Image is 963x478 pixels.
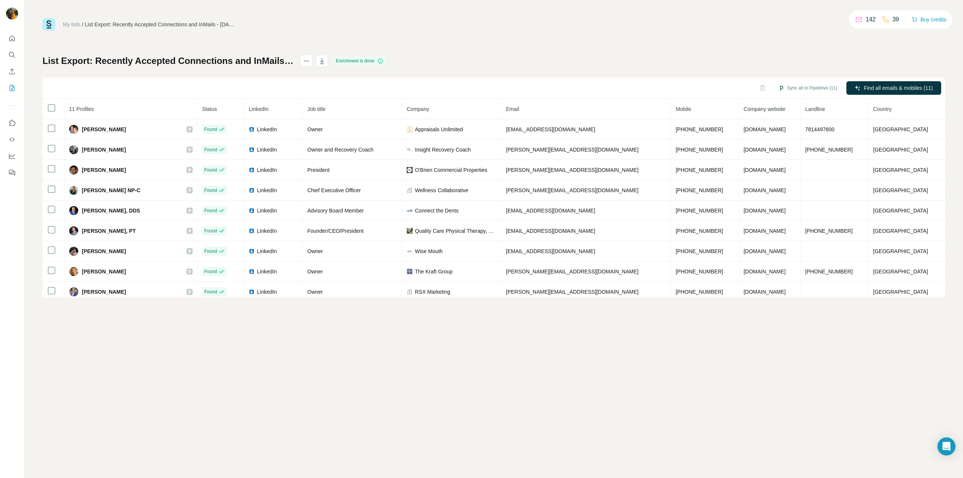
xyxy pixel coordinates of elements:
button: Quick start [6,32,18,45]
span: Email [506,106,519,112]
span: [PERSON_NAME] [82,247,126,255]
img: company-logo [407,147,413,153]
button: Sync all to Pipedrive (11) [773,82,843,94]
span: [DOMAIN_NAME] [744,289,786,295]
span: [DOMAIN_NAME] [744,269,786,275]
span: Chief Executive Officer [307,187,361,193]
span: Company website [744,106,785,112]
span: LinkedIn [257,288,277,296]
span: Found [204,268,217,275]
span: [GEOGRAPHIC_DATA] [873,208,928,214]
p: 39 [892,15,899,24]
span: Wise Mouth [415,247,443,255]
img: LinkedIn logo [249,248,255,254]
img: Avatar [6,8,18,20]
span: [PHONE_NUMBER] [805,228,853,234]
span: LinkedIn [257,207,277,214]
img: Avatar [69,145,78,154]
span: [PHONE_NUMBER] [805,147,853,153]
span: Owner [307,248,323,254]
span: Landline [805,106,825,112]
span: [DOMAIN_NAME] [744,126,786,132]
div: Enrichment is done [333,56,386,65]
span: Owner [307,126,323,132]
span: RSX Marketing [415,288,450,296]
img: Avatar [69,125,78,134]
span: LinkedIn [257,166,277,174]
span: Owner and Recovery Coach [307,147,374,153]
img: company-logo [407,208,413,214]
img: LinkedIn logo [249,187,255,193]
img: LinkedIn logo [249,167,255,173]
img: Surfe Logo [43,18,55,31]
span: Job title [307,106,325,112]
span: Appraisals Unlimited [415,126,463,133]
span: [PHONE_NUMBER] [676,187,723,193]
span: [PERSON_NAME][EMAIL_ADDRESS][DOMAIN_NAME] [506,269,638,275]
span: Owner [307,269,323,275]
span: [PERSON_NAME][EMAIL_ADDRESS][DOMAIN_NAME] [506,167,638,173]
img: LinkedIn logo [249,208,255,214]
button: Dashboard [6,149,18,163]
span: [PHONE_NUMBER] [676,208,723,214]
p: 142 [866,15,876,24]
img: Avatar [69,287,78,296]
span: LinkedIn [257,126,277,133]
span: Connect the Dents [415,207,459,214]
img: Avatar [69,206,78,215]
span: Company [407,106,429,112]
button: actions [300,55,312,67]
img: Avatar [69,165,78,175]
span: LinkedIn [257,146,277,153]
span: [GEOGRAPHIC_DATA] [873,126,928,132]
img: LinkedIn logo [249,289,255,295]
img: Avatar [69,267,78,276]
img: company-logo [407,167,413,173]
span: Found [204,187,217,194]
span: [PERSON_NAME] [82,146,126,153]
button: Search [6,48,18,62]
span: Insight Recovery Coach [415,146,471,153]
span: LinkedIn [257,247,277,255]
span: [PHONE_NUMBER] [676,248,723,254]
span: [PHONE_NUMBER] [676,289,723,295]
span: [PERSON_NAME] NP-C [82,187,141,194]
span: [DOMAIN_NAME] [744,228,786,234]
span: Found [204,167,217,173]
button: Use Surfe API [6,133,18,146]
button: My lists [6,81,18,95]
span: [GEOGRAPHIC_DATA] [873,167,928,173]
span: Mobile [676,106,691,112]
span: The Kraft Group [415,268,453,275]
span: [EMAIL_ADDRESS][DOMAIN_NAME] [506,126,595,132]
span: President [307,167,330,173]
span: Found [204,207,217,214]
button: Enrich CSV [6,65,18,78]
span: Status [202,106,217,112]
span: [PERSON_NAME][EMAIL_ADDRESS][DOMAIN_NAME] [506,289,638,295]
span: [PERSON_NAME] [82,126,126,133]
span: [DOMAIN_NAME] [744,167,786,173]
span: O'Brien Commercial Properties [415,166,488,174]
span: Found [204,146,217,153]
span: [GEOGRAPHIC_DATA] [873,228,928,234]
span: [PHONE_NUMBER] [676,269,723,275]
span: [PERSON_NAME], DDS [82,207,140,214]
span: [GEOGRAPHIC_DATA] [873,269,928,275]
img: company-logo [407,228,413,234]
span: Found [204,248,217,255]
span: Country [873,106,892,112]
span: [GEOGRAPHIC_DATA] [873,147,928,153]
h1: List Export: Recently Accepted Connections and InMails - [DATE] 13:04 [43,55,293,67]
span: Found [204,126,217,133]
span: [EMAIL_ADDRESS][DOMAIN_NAME] [506,208,595,214]
span: [DOMAIN_NAME] [744,248,786,254]
span: [DOMAIN_NAME] [744,208,786,214]
button: Use Surfe on LinkedIn [6,116,18,130]
li: / [82,21,84,28]
span: [PHONE_NUMBER] [676,228,723,234]
a: My lists [63,21,81,27]
span: Found [204,288,217,295]
span: [PERSON_NAME][EMAIL_ADDRESS][DOMAIN_NAME] [506,187,638,193]
span: Advisory Board Member [307,208,364,214]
